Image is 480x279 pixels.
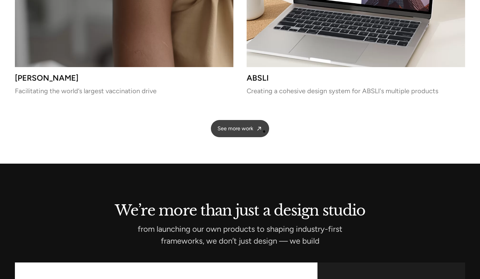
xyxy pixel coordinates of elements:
h3: [PERSON_NAME] [15,75,233,81]
p: from launching our own products to shaping industry-first frameworks, we don’t just design — we b... [116,226,364,244]
span: See more work [217,125,253,132]
h2: We’re more than just a design studio [15,203,465,216]
p: Facilitating the world’s largest vaccination drive [15,89,233,93]
p: Creating a cohesive design system for ABSLI's multiple products [247,89,465,93]
h3: ABSLI [247,75,465,81]
a: See more work [211,120,269,138]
